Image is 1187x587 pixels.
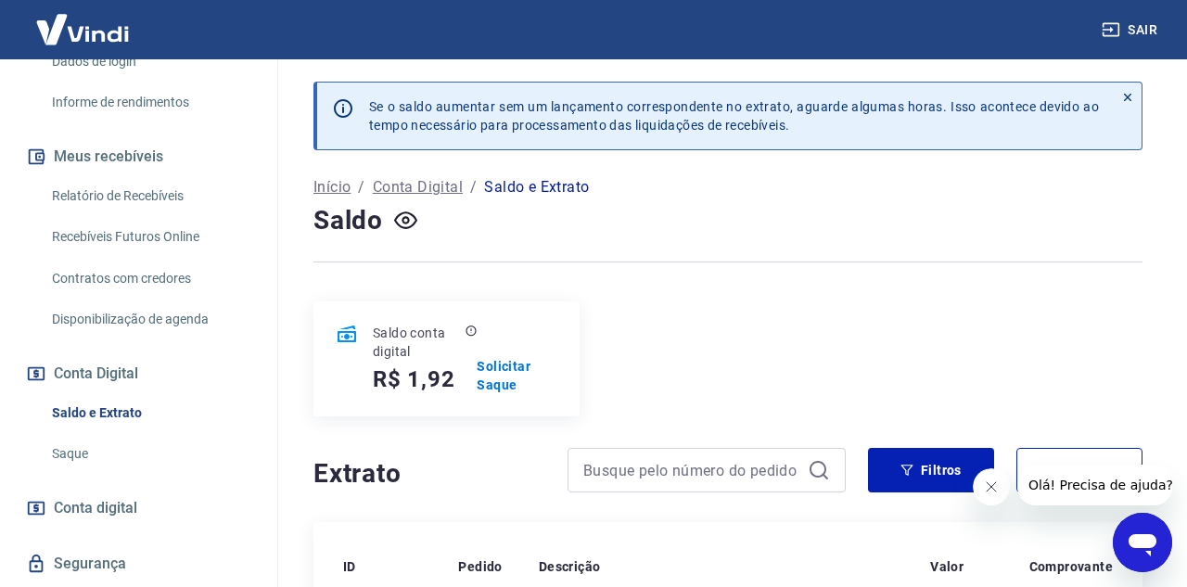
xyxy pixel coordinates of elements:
a: Dados de login [45,43,255,81]
span: Olá! Precisa de ajuda? [11,13,156,28]
a: Informe de rendimentos [45,83,255,121]
a: Recebíveis Futuros Online [45,218,255,256]
img: Vindi [22,1,143,57]
iframe: Botão para abrir a janela de mensagens [1113,513,1172,572]
p: Se o saldo aumentar sem um lançamento correspondente no extrato, aguarde algumas horas. Isso acon... [369,97,1099,134]
a: Conta digital [22,488,255,529]
p: Descrição [539,557,601,576]
p: / [470,176,477,198]
input: Busque pelo número do pedido [583,456,800,484]
p: Saldo e Extrato [484,176,589,198]
button: Meus recebíveis [22,136,255,177]
iframe: Mensagem da empresa [1017,465,1172,505]
button: Sair [1098,13,1165,47]
iframe: Fechar mensagem [973,468,1010,505]
a: Saque [45,435,255,473]
p: ID [343,557,356,576]
a: Contratos com credores [45,260,255,298]
button: Conta Digital [22,353,255,394]
h5: R$ 1,92 [373,364,455,394]
p: Saldo conta digital [373,324,462,361]
a: Solicitar Saque [477,357,557,394]
p: Comprovante [1029,557,1113,576]
a: Relatório de Recebíveis [45,177,255,215]
h4: Saldo [313,202,383,239]
a: Conta Digital [373,176,463,198]
button: Filtros [868,448,994,492]
p: / [358,176,364,198]
p: Pedido [458,557,502,576]
a: Disponibilização de agenda [45,300,255,338]
h4: Extrato [313,455,545,492]
a: Saldo e Extrato [45,394,255,432]
p: Valor [930,557,964,576]
span: Conta digital [54,495,137,521]
button: Exportar [1016,448,1142,492]
a: Segurança [22,543,255,584]
a: Início [313,176,351,198]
